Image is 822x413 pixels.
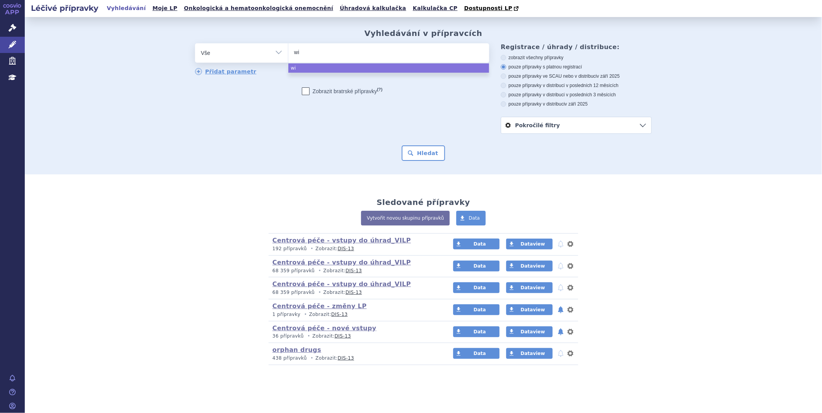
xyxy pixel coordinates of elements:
a: Dataview [506,304,553,315]
a: Centrová péče - vstupy do úhrad_VILP [272,280,411,288]
a: Data [453,239,500,249]
button: nastavení [567,283,574,292]
span: Data [469,215,480,221]
span: Data [474,263,486,269]
a: Moje LP [150,3,180,14]
button: notifikace [557,349,565,358]
a: Centrová péče - změny LP [272,302,366,310]
span: Dataview [521,263,545,269]
h2: Sledované přípravky [377,198,470,207]
a: Přidat parametr [195,68,257,75]
label: pouze přípravky ve SCAU nebo v distribuci [501,73,652,79]
i: • [317,289,324,296]
i: • [308,355,315,362]
a: Dataview [506,239,553,249]
label: pouze přípravky s platnou registrací [501,64,652,70]
h3: Registrace / úhrady / distribuce: [501,43,652,51]
label: Zobrazit bratrské přípravky [302,87,383,95]
a: DIS-13 [338,246,354,251]
a: DIS-13 [338,355,354,361]
a: Pokročilé filtry [501,117,651,133]
span: Dostupnosti LP [464,5,512,11]
p: Zobrazit: [272,311,438,318]
a: Data [456,211,486,225]
span: Data [474,351,486,356]
p: Zobrazit: [272,289,438,296]
label: zobrazit všechny přípravky [501,55,652,61]
a: Dataview [506,348,553,359]
a: Centrová péče - vstupy do úhrad_VILP [272,237,411,244]
span: Dataview [521,285,545,290]
a: DIS-13 [346,290,362,295]
span: 1 přípravky [272,312,300,317]
span: Dataview [521,351,545,356]
span: Dataview [521,307,545,312]
h2: Léčivé přípravky [25,3,104,14]
a: DIS-13 [331,312,348,317]
a: Data [453,326,500,337]
button: nastavení [567,261,574,271]
a: Onkologická a hematoonkologická onemocnění [182,3,336,14]
a: Vytvořit novou skupinu přípravků [361,211,450,225]
li: wi [288,63,489,73]
span: Dataview [521,329,545,334]
a: Centrová péče - nové vstupy [272,324,377,332]
i: • [305,333,312,340]
button: notifikace [557,283,565,292]
a: DIS-13 [335,333,351,339]
button: notifikace [557,327,565,336]
p: Zobrazit: [272,355,438,362]
button: nastavení [567,349,574,358]
i: • [302,311,309,318]
i: • [317,268,324,274]
span: Data [474,307,486,312]
a: Data [453,304,500,315]
button: Hledat [402,145,445,161]
a: Úhradová kalkulačka [337,3,409,14]
span: 68 359 přípravků [272,290,315,295]
span: Dataview [521,241,545,247]
span: Data [474,241,486,247]
button: notifikace [557,261,565,271]
h2: Vyhledávání v přípravcích [365,29,483,38]
label: pouze přípravky v distribuci [501,101,652,107]
span: 36 přípravků [272,333,304,339]
span: 68 359 přípravků [272,268,315,273]
p: Zobrazit: [272,268,438,274]
span: v září 2025 [565,101,587,107]
a: Data [453,282,500,293]
a: Dostupnosti LP [462,3,522,14]
a: Data [453,261,500,271]
p: Zobrazit: [272,333,438,340]
i: • [308,246,315,252]
button: notifikace [557,305,565,314]
label: pouze přípravky v distribuci v posledních 12 měsících [501,82,652,89]
button: nastavení [567,239,574,249]
span: Data [474,329,486,334]
a: Kalkulačka CP [411,3,460,14]
span: Data [474,285,486,290]
span: 438 přípravků [272,355,307,361]
a: Centrová péče - vstupy do úhrad_VILP [272,259,411,266]
a: Vyhledávání [104,3,148,14]
button: notifikace [557,239,565,249]
a: Dataview [506,261,553,271]
label: pouze přípravky v distribuci v posledních 3 měsících [501,92,652,98]
a: Dataview [506,282,553,293]
a: Dataview [506,326,553,337]
a: orphan drugs [272,346,321,353]
span: v září 2025 [597,73,620,79]
button: nastavení [567,305,574,314]
a: Data [453,348,500,359]
button: nastavení [567,327,574,336]
span: 192 přípravků [272,246,307,251]
a: DIS-13 [346,268,362,273]
abbr: (?) [377,87,382,92]
p: Zobrazit: [272,246,438,252]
